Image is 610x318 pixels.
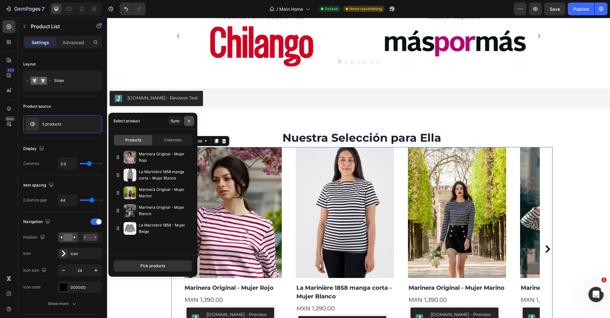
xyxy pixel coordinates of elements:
[325,6,338,12] span: Default
[67,99,83,103] div: Section
[42,5,44,13] p: 7
[97,294,162,307] div: [DOMAIN_NAME] - Preview Badge (Stars)
[303,290,391,311] button: Judge.me - Preview Badge (Stars)
[573,6,589,12] div: Publish
[413,265,511,275] a: Marinera Original - Mujer Blanco
[77,277,170,287] div: MXN 1,390.00
[189,129,287,260] a: La Marinière 1858 manga corta - Mujer Blanco
[23,233,46,242] div: Position
[23,266,48,275] div: Icon size
[413,277,506,287] div: MXN 1,390.00
[125,137,141,143] span: Products
[413,129,511,260] img: Marinera Original - Mujer Blanco - Gauvain Paris
[349,6,382,12] span: Need republishing
[321,294,386,307] div: [DOMAIN_NAME] - Preview Badge (Stars)
[250,41,254,45] button: Dot
[437,227,444,235] button: Carousel Next Arrow
[243,41,247,45] button: Dot
[23,104,51,109] div: Product source
[23,161,39,166] div: Columns
[139,186,190,199] p: Marinera Original - Mujer Marino
[6,68,15,73] div: 450
[269,41,273,45] button: Dot
[124,151,136,164] img: collections
[124,169,136,181] img: collections
[237,41,241,45] button: Dot
[262,41,266,45] button: Dot
[71,251,100,257] div: Icon
[23,284,41,290] div: Icon color
[120,3,146,15] div: Undo/Redo
[79,290,167,311] button: Judge.me - Preview Badge (Stars)
[276,6,278,12] span: /
[23,251,31,256] div: Icon
[31,39,49,46] p: Settings
[54,73,93,88] div: Slider
[5,116,15,121] div: Beta
[65,227,73,235] button: Carousel Back Arrow
[3,3,47,15] button: 7
[72,120,96,126] div: Product List
[550,6,560,12] span: Save
[107,18,610,318] iframe: Design area
[139,222,190,235] p: La Marinière 1858 - Mujer Beige
[139,151,190,164] p: Marinera Original - Mujer Rojo
[23,298,102,309] button: Show more
[301,129,399,260] a: Marinera Original - Mujer Marino
[301,129,399,260] img: mujer en un parque de Paris con playera de manga larga con rarys
[77,129,175,260] a: Marinera Original - Mujer Rojo
[67,110,86,114] div: Row 1 col
[231,41,234,45] button: Dot
[8,77,15,85] img: Judgeme.png
[31,23,85,30] p: Product List
[124,222,136,235] img: collections
[139,169,190,181] p: La Marinière 1858 manga corta - Mujer Blanco
[23,218,51,226] div: Navigation
[588,287,604,302] iframe: Intercom live chat
[279,6,303,12] span: Main Home
[164,137,182,143] span: Collection
[65,112,445,129] p: Nuestra Selección para Ella
[139,204,190,217] p: Marinera Original - Mujer Blanco
[71,285,100,290] div: 000000
[301,265,399,275] a: Marinera Original - Mujer Marino
[189,129,287,260] img: La Marinière 1858 manga corta - Mujer Blanco - Gauvain Paris
[58,158,77,169] input: Auto
[58,194,77,206] input: Auto
[601,277,607,282] span: 1
[23,181,55,190] div: Item spacing
[301,277,394,287] div: MXN 1,390.00
[256,41,260,45] button: Dot
[113,260,192,272] button: Pick products
[23,145,45,153] div: Display
[189,286,282,296] div: MXN 1,290.00
[26,118,39,131] img: product feature img
[544,3,565,15] button: Save
[568,3,594,15] button: Publish
[85,296,92,304] img: Judgeme.png
[23,197,47,203] div: Columns gap
[77,129,175,260] img: Marinera Original - Mujer Rojo - Gauvain Paris
[171,118,180,124] div: Sync
[189,265,287,284] a: La Marinière 1858 manga corta - Mujer Blanco
[113,118,140,124] div: Select product
[124,204,136,217] img: collections
[168,117,183,125] button: Sync
[124,186,136,199] img: collections
[140,263,165,269] div: Pick products
[3,73,96,88] button: Judge.me - Reviews Text
[77,265,175,275] a: Marinera Original - Mujer Rojo
[63,39,84,46] p: Advanced
[421,296,428,304] img: Judgeme.png
[48,301,78,307] div: Show more
[413,129,511,260] a: Marinera Original - Mujer Blanco
[23,61,36,67] div: Layout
